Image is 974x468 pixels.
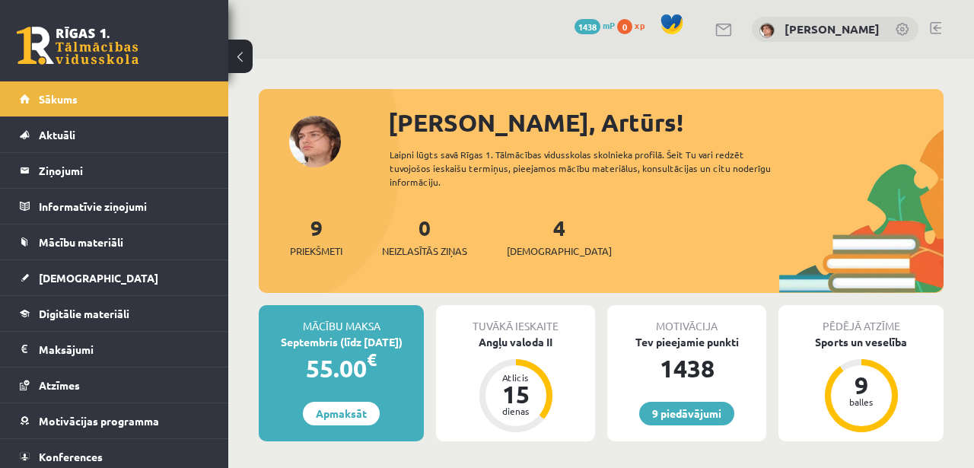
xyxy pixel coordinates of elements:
[639,402,734,425] a: 9 piedāvājumi
[436,334,595,350] div: Angļu valoda II
[603,19,615,31] span: mP
[617,19,652,31] a: 0 xp
[39,92,78,106] span: Sākums
[507,244,612,259] span: [DEMOGRAPHIC_DATA]
[39,153,209,188] legend: Ziņojumi
[303,402,380,425] a: Apmaksāt
[390,148,801,189] div: Laipni lūgts savā Rīgas 1. Tālmācības vidusskolas skolnieka profilā. Šeit Tu vari redzēt tuvojošo...
[39,450,103,463] span: Konferences
[759,23,775,38] img: Artūrs Meržans
[388,104,944,141] div: [PERSON_NAME], Artūrs!
[20,117,209,152] a: Aktuāli
[290,214,342,259] a: 9Priekšmeti
[607,350,766,387] div: 1438
[493,406,539,415] div: dienas
[39,128,75,142] span: Aktuāli
[17,27,138,65] a: Rīgas 1. Tālmācības vidusskola
[39,332,209,367] legend: Maksājumi
[20,189,209,224] a: Informatīvie ziņojumi
[20,81,209,116] a: Sākums
[20,332,209,367] a: Maksājumi
[20,368,209,403] a: Atzīmes
[635,19,645,31] span: xp
[259,350,424,387] div: 55.00
[778,334,944,350] div: Sports un veselība
[39,307,129,320] span: Digitālie materiāli
[493,382,539,406] div: 15
[290,244,342,259] span: Priekšmeti
[382,214,467,259] a: 0Neizlasītās ziņas
[839,373,884,397] div: 9
[778,334,944,435] a: Sports un veselība 9 balles
[20,224,209,259] a: Mācību materiāli
[259,305,424,334] div: Mācību maksa
[39,414,159,428] span: Motivācijas programma
[259,334,424,350] div: Septembris (līdz [DATE])
[575,19,600,34] span: 1438
[20,260,209,295] a: [DEMOGRAPHIC_DATA]
[493,373,539,382] div: Atlicis
[575,19,615,31] a: 1438 mP
[607,334,766,350] div: Tev pieejamie punkti
[778,305,944,334] div: Pēdējā atzīme
[39,189,209,224] legend: Informatīvie ziņojumi
[436,305,595,334] div: Tuvākā ieskaite
[39,378,80,392] span: Atzīmes
[382,244,467,259] span: Neizlasītās ziņas
[607,305,766,334] div: Motivācija
[839,397,884,406] div: balles
[507,214,612,259] a: 4[DEMOGRAPHIC_DATA]
[20,153,209,188] a: Ziņojumi
[39,235,123,249] span: Mācību materiāli
[367,349,377,371] span: €
[617,19,632,34] span: 0
[20,296,209,331] a: Digitālie materiāli
[20,403,209,438] a: Motivācijas programma
[436,334,595,435] a: Angļu valoda II Atlicis 15 dienas
[39,271,158,285] span: [DEMOGRAPHIC_DATA]
[785,21,880,37] a: [PERSON_NAME]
